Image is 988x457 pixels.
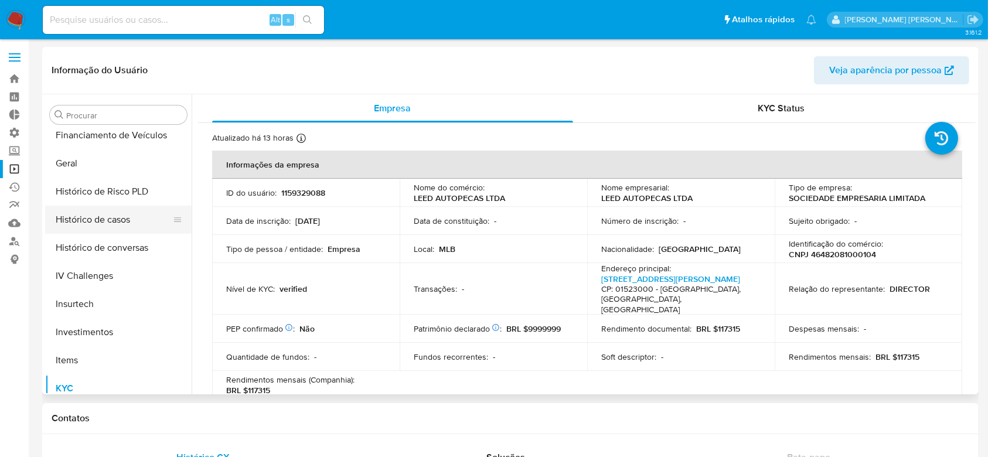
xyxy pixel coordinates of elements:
[967,13,979,26] a: Sair
[414,284,457,294] p: Transações :
[601,323,691,334] p: Rendimento documental :
[789,193,925,203] p: SOCIEDADE EMPRESARIA LIMITADA
[683,216,686,226] p: -
[462,284,464,294] p: -
[295,12,319,28] button: search-icon
[281,187,325,198] p: 1159329088
[52,412,969,424] h1: Contatos
[601,182,669,193] p: Nome empresarial :
[439,244,455,254] p: MLB
[295,216,320,226] p: [DATE]
[789,352,871,362] p: Rendimentos mensais :
[45,178,192,206] button: Histórico de Risco PLD
[226,323,295,334] p: PEP confirmado :
[66,110,182,121] input: Procurar
[758,101,805,115] span: KYC Status
[806,15,816,25] a: Notificações
[328,244,360,254] p: Empresa
[414,182,485,193] p: Nome do comércio :
[506,323,561,334] p: BRL $9999999
[601,216,679,226] p: Número de inscrição :
[414,323,502,334] p: Patrimônio declarado :
[212,132,294,144] p: Atualizado há 13 horas
[414,352,488,362] p: Fundos recorrentes :
[226,284,275,294] p: Nível de KYC :
[601,263,671,274] p: Endereço principal :
[864,323,866,334] p: -
[299,323,315,334] p: Não
[374,101,411,115] span: Empresa
[212,151,962,179] th: Informações da empresa
[287,14,290,25] span: s
[661,352,663,362] p: -
[54,110,64,120] button: Procurar
[45,149,192,178] button: Geral
[414,216,489,226] p: Data de constituição :
[314,352,316,362] p: -
[43,12,324,28] input: Pesquise usuários ou casos...
[789,216,850,226] p: Sujeito obrigado :
[659,244,741,254] p: [GEOGRAPHIC_DATA]
[45,318,192,346] button: Investimentos
[226,374,355,385] p: Rendimentos mensais (Companhia) :
[789,249,876,260] p: CNPJ 46482081000104
[494,216,496,226] p: -
[814,56,969,84] button: Veja aparência por pessoa
[732,13,795,26] span: Atalhos rápidos
[789,323,859,334] p: Despesas mensais :
[226,244,323,254] p: Tipo de pessoa / entidade :
[226,187,277,198] p: ID do usuário :
[45,374,192,403] button: KYC
[789,238,883,249] p: Identificação do comércio :
[696,323,740,334] p: BRL $117315
[601,273,740,285] a: [STREET_ADDRESS][PERSON_NAME]
[45,206,182,234] button: Histórico de casos
[45,121,192,149] button: Financiamento de Veículos
[45,234,192,262] button: Histórico de conversas
[789,182,852,193] p: Tipo de empresa :
[280,284,307,294] p: verified
[601,284,756,315] h4: CP: 01523000 - [GEOGRAPHIC_DATA], [GEOGRAPHIC_DATA], [GEOGRAPHIC_DATA]
[414,193,505,203] p: LEED AUTOPECAS LTDA
[601,193,693,203] p: LEED AUTOPECAS LTDA
[226,216,291,226] p: Data de inscrição :
[601,244,654,254] p: Nacionalidade :
[45,346,192,374] button: Items
[829,56,942,84] span: Veja aparência por pessoa
[226,385,270,395] p: BRL $117315
[890,284,930,294] p: DIRECTOR
[45,262,192,290] button: IV Challenges
[45,290,192,318] button: Insurtech
[414,244,434,254] p: Local :
[52,64,148,76] h1: Informação do Usuário
[226,352,309,362] p: Quantidade de fundos :
[601,352,656,362] p: Soft descriptor :
[854,216,857,226] p: -
[875,352,919,362] p: BRL $117315
[789,284,885,294] p: Relação do representante :
[271,14,280,25] span: Alt
[493,352,495,362] p: -
[845,14,963,25] p: andrea.asantos@mercadopago.com.br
